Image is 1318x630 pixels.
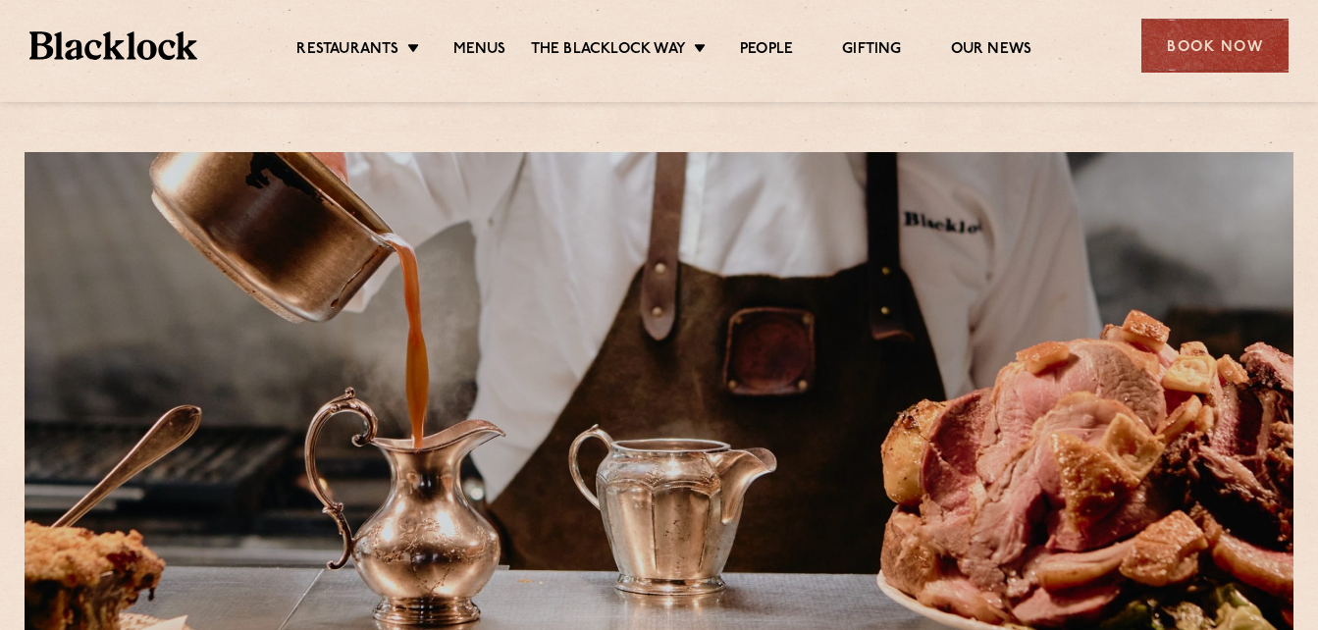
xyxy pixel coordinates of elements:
[842,40,901,62] a: Gifting
[951,40,1032,62] a: Our News
[740,40,793,62] a: People
[453,40,506,62] a: Menus
[531,40,686,62] a: The Blacklock Way
[1141,19,1289,73] div: Book Now
[296,40,398,62] a: Restaurants
[29,31,197,60] img: BL_Textured_Logo-footer-cropped.svg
